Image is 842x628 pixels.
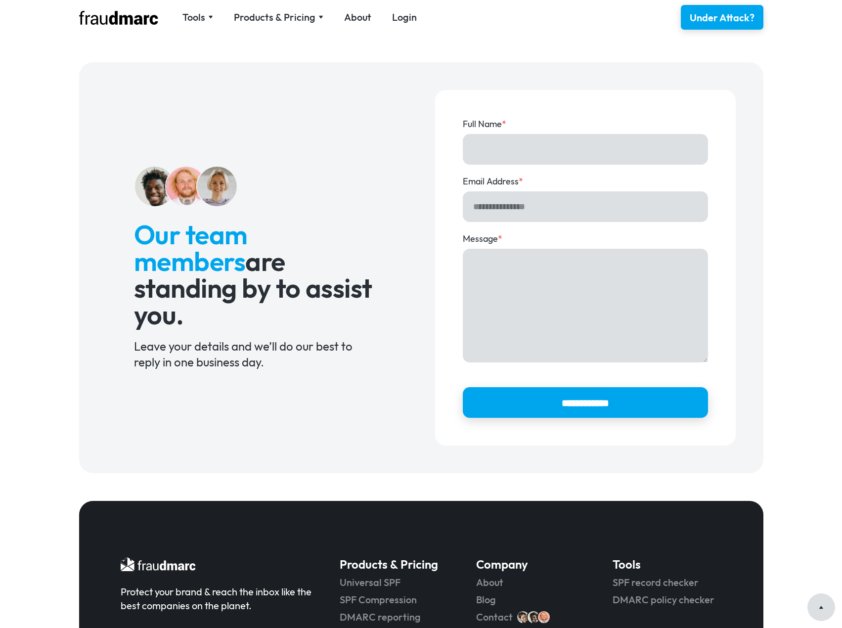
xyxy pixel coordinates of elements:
h5: Company [476,556,585,572]
span: Our team members [134,218,248,278]
div: Protect your brand & reach the inbox like the best companies on the planet. [121,585,312,613]
a: About [476,576,585,589]
div: Leave your details and we’ll do our best to reply in one business day. [134,338,380,370]
a: SPF Compression [340,593,448,607]
label: Message [463,232,708,245]
a: SPF record checker [613,576,721,589]
h5: Products & Pricing [340,556,448,572]
a: Universal SPF [340,576,448,589]
a: DMARC reporting [340,610,448,624]
a: About [344,10,371,24]
a: Under Attack? [681,5,763,30]
label: Full Name [463,118,708,131]
div: Tools [182,10,205,24]
div: Products & Pricing [234,10,315,24]
a: DMARC policy checker [613,593,721,607]
div: Under Attack? [690,11,754,25]
a: Login [392,10,417,24]
a: Blog [476,593,585,607]
a: Contact [476,610,513,624]
h2: are standing by to assist you. [134,221,380,328]
h5: Tools [613,556,721,572]
label: Email Address [463,175,708,188]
